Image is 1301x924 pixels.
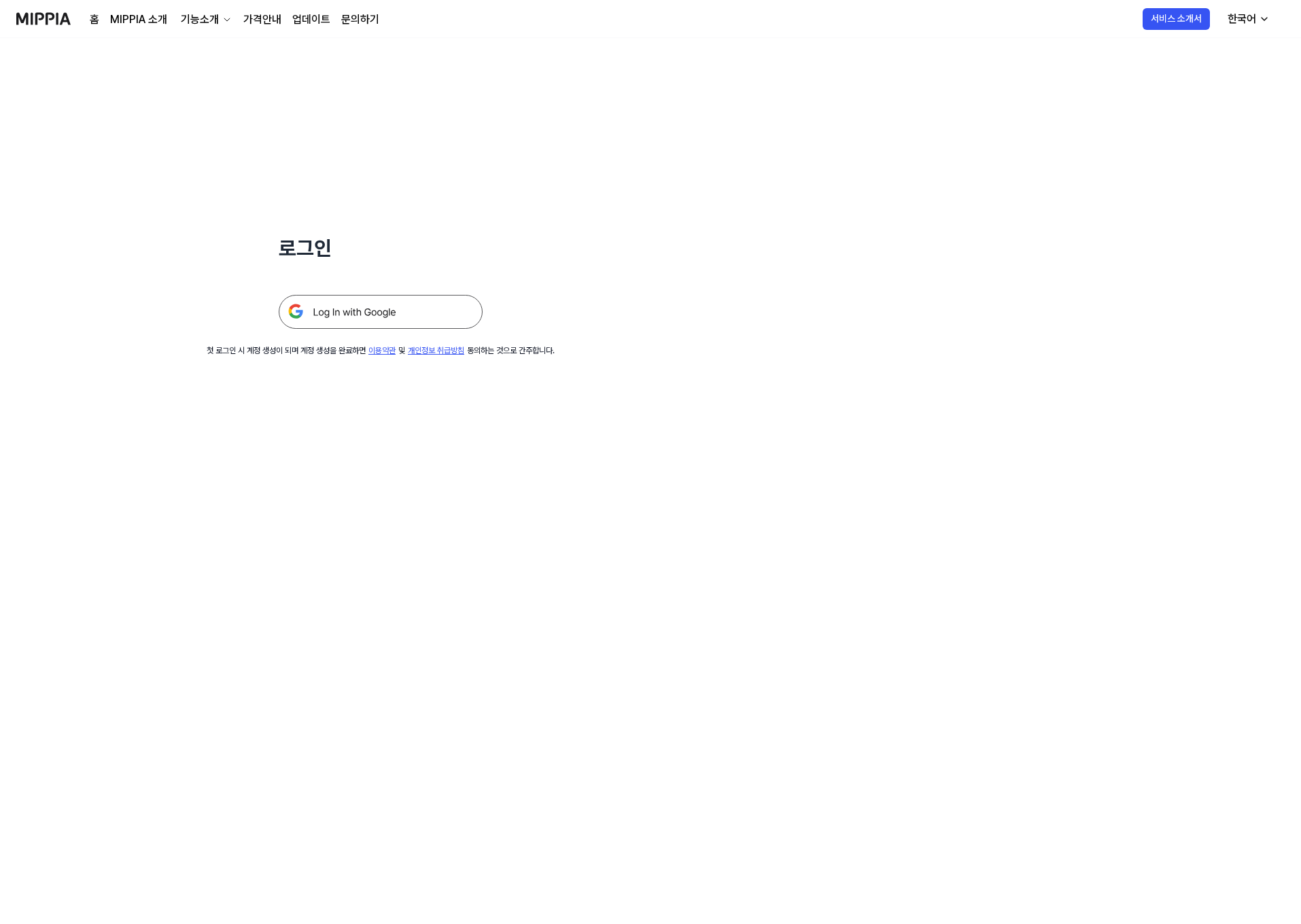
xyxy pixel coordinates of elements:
a: 이용약관 [368,346,396,355]
a: 문의하기 [341,12,379,28]
a: 가격안내 [243,12,281,28]
button: 한국어 [1217,5,1278,33]
div: 한국어 [1225,11,1259,27]
a: 업데이트 [292,12,330,28]
img: 구글 로그인 버튼 [279,295,483,329]
button: 서비스 소개서 [1143,8,1210,30]
div: 기능소개 [178,12,222,28]
button: 기능소개 [178,12,232,28]
h1: 로그인 [279,234,483,262]
div: 첫 로그인 시 계정 생성이 되며 계정 생성을 완료하면 및 동의하는 것으로 간주합니다. [207,345,555,357]
a: 홈 [90,12,99,28]
a: 개인정보 취급방침 [408,346,464,355]
a: MIPPIA 소개 [110,12,167,28]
